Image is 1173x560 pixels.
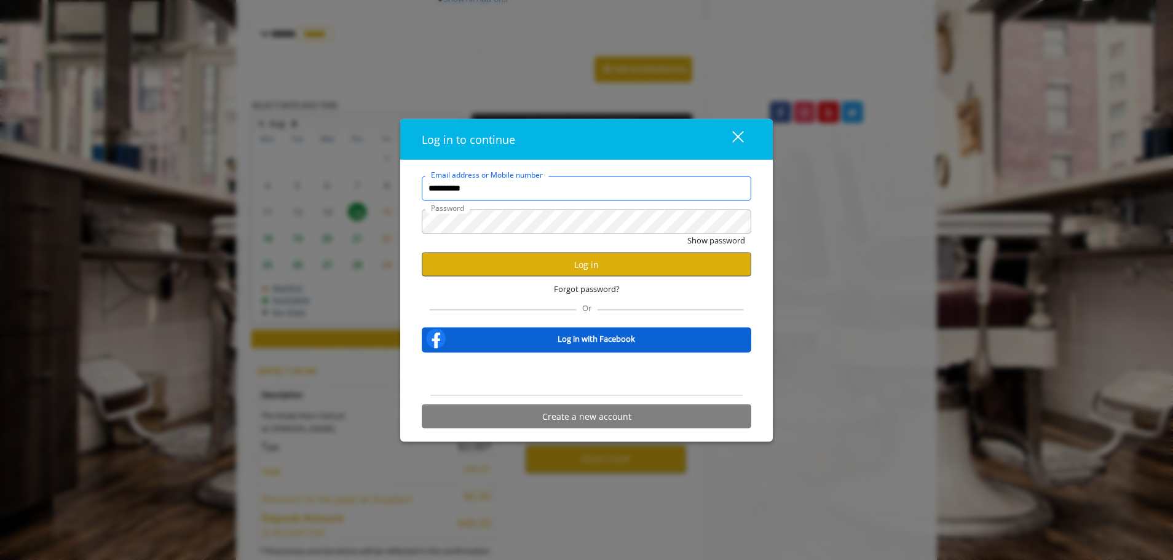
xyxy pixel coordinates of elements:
[424,326,448,351] img: facebook-logo
[422,253,751,277] button: Log in
[709,127,751,152] button: close dialog
[422,176,751,200] input: Email address or Mobile number
[422,209,751,234] input: Password
[524,361,649,388] iframe: Sign in with Google Button
[425,202,470,213] label: Password
[687,234,745,246] button: Show password
[554,283,620,296] span: Forgot password?
[576,302,598,314] span: Or
[422,132,515,146] span: Log in to continue
[718,130,743,148] div: close dialog
[425,168,549,180] label: Email address or Mobile number
[422,404,751,428] button: Create a new account
[558,332,635,345] b: Log in with Facebook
